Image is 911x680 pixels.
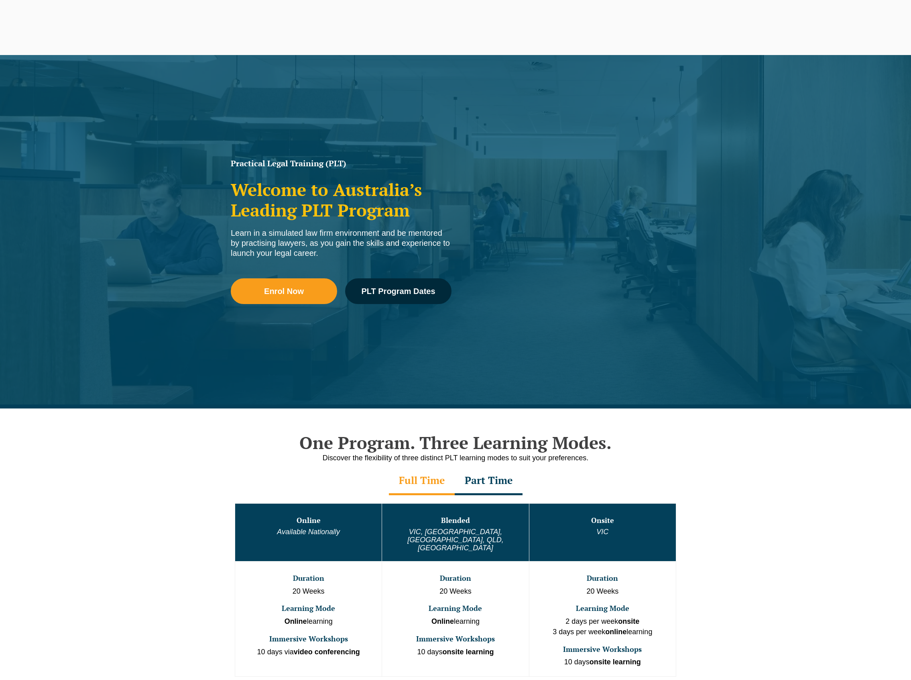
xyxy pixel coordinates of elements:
h2: Welcome to Australia’s Leading PLT Program [231,180,451,220]
p: 2 days per week 3 days per week learning [530,617,675,637]
em: VIC, [GEOGRAPHIC_DATA], [GEOGRAPHIC_DATA], QLD, [GEOGRAPHIC_DATA] [407,528,503,552]
div: Learn in a simulated law firm environment and be mentored by practising lawyers, as you gain the ... [231,228,451,258]
div: Full Time [389,467,455,495]
p: 20 Weeks [530,586,675,597]
h3: Immersive Workshops [530,645,675,653]
h3: Learning Mode [383,604,528,613]
em: VIC [596,528,608,536]
div: Part Time [455,467,523,495]
strong: onsite learning [443,648,494,656]
span: Enrol Now [264,287,304,295]
h3: Onsite [530,517,675,525]
strong: onsite [618,617,639,625]
h3: Immersive Workshops [236,635,381,643]
strong: online [605,628,626,636]
h3: Immersive Workshops [383,635,528,643]
h3: Blended [383,517,528,525]
strong: video conferencing [294,648,360,656]
strong: Online [431,617,454,625]
h3: Duration [383,574,528,582]
p: 10 days [530,657,675,668]
p: 10 days via [236,647,381,658]
h3: Learning Mode [530,604,675,613]
h3: Online [236,517,381,525]
h1: Practical Legal Training (PLT) [231,159,451,167]
a: PLT Program Dates [345,278,451,304]
p: learning [236,617,381,627]
span: PLT Program Dates [361,287,435,295]
a: Enrol Now [231,278,337,304]
p: 20 Weeks [383,586,528,597]
p: 20 Weeks [236,586,381,597]
p: Discover the flexibility of three distinct PLT learning modes to suit your preferences. [227,453,684,463]
h3: Duration [236,574,381,582]
h2: One Program. Three Learning Modes. [227,433,684,453]
p: 10 days [383,647,528,658]
h3: Learning Mode [236,604,381,613]
h3: Duration [530,574,675,582]
strong: Online [285,617,307,625]
p: learning [383,617,528,627]
strong: onsite learning [590,658,641,666]
em: Available Nationally [277,528,340,536]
